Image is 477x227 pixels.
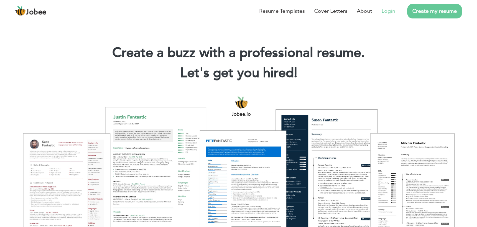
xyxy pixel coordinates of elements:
[314,7,347,15] a: Cover Letters
[382,7,395,15] a: Login
[15,6,26,16] img: jobee.io
[10,44,467,62] h1: Create a buzz with a professional resume.
[10,64,467,82] h2: Let's
[357,7,372,15] a: About
[407,4,462,18] a: Create my resume
[259,7,305,15] a: Resume Templates
[294,64,297,82] span: |
[213,64,297,82] span: get you hired!
[26,9,47,16] span: Jobee
[15,6,47,16] a: Jobee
